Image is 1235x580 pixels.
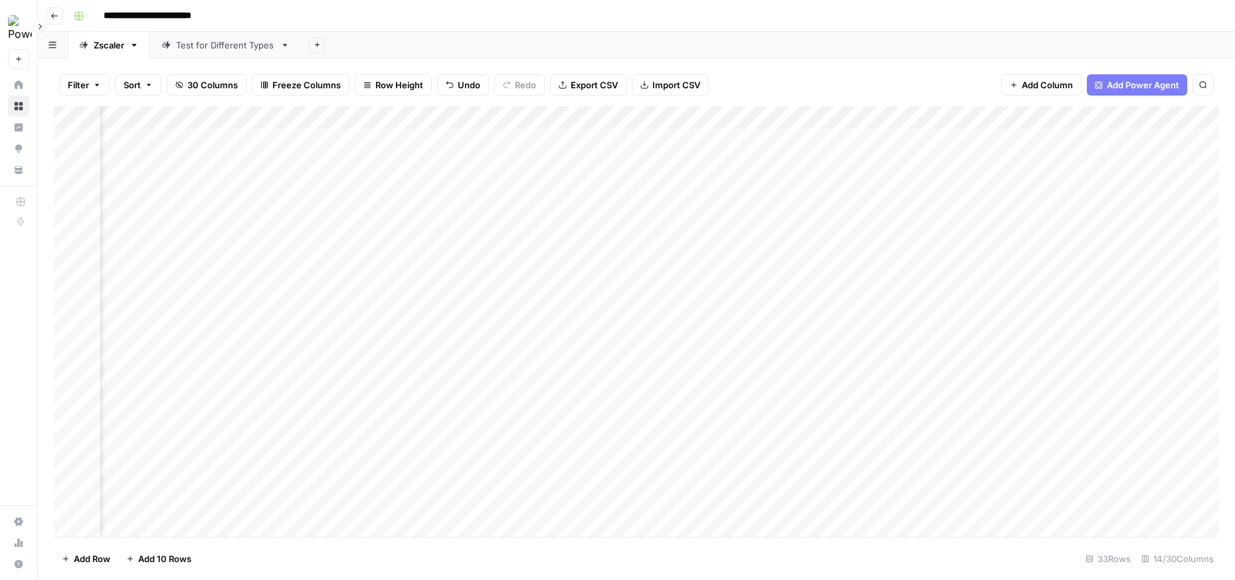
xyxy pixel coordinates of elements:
a: Browse [8,96,29,117]
button: 30 Columns [167,74,246,96]
span: 30 Columns [187,78,238,92]
span: Row Height [375,78,423,92]
a: Test for Different Types [150,32,301,58]
span: Add 10 Rows [138,552,191,565]
a: Usage [8,532,29,553]
button: Add Column [1001,74,1082,96]
button: Filter [59,74,110,96]
button: Undo [437,74,489,96]
button: Redo [494,74,545,96]
span: Freeze Columns [272,78,341,92]
button: Export CSV [550,74,626,96]
button: Add 10 Rows [118,548,199,569]
img: Power Digital Logo [8,15,32,39]
span: Export CSV [571,78,618,92]
a: Your Data [8,159,29,181]
button: Import CSV [632,74,709,96]
a: Zscaler [68,32,150,58]
span: Sort [124,78,141,92]
div: Test for Different Types [176,38,275,52]
button: Sort [115,74,161,96]
a: Insights [8,117,29,138]
span: Add Power Agent [1107,78,1179,92]
a: Settings [8,511,29,532]
span: Redo [515,78,536,92]
a: Opportunities [8,138,29,159]
span: Import CSV [652,78,700,92]
div: 14/30 Columns [1136,548,1219,569]
button: Add Row [54,548,118,569]
button: Add Power Agent [1087,74,1187,96]
button: Freeze Columns [252,74,349,96]
div: 33 Rows [1080,548,1136,569]
span: Add Row [74,552,110,565]
span: Filter [68,78,89,92]
a: Home [8,74,29,96]
button: Help + Support [8,553,29,575]
div: Zscaler [94,38,124,52]
span: Add Column [1022,78,1073,92]
button: Row Height [355,74,432,96]
button: Workspace: Power Digital [8,11,29,44]
span: Undo [458,78,480,92]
